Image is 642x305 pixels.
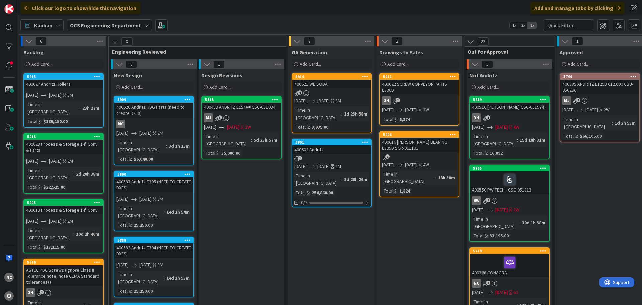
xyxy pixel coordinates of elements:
[23,49,44,56] span: Backlog
[26,118,41,125] div: Total $
[470,196,549,205] div: BW
[472,279,481,288] div: NC
[472,113,481,122] div: DH
[27,260,103,265] div: 5779
[585,106,598,113] span: [DATE]
[517,136,518,144] span: :
[304,37,315,45] span: 2
[116,130,129,137] span: [DATE]
[166,142,167,150] span: :
[24,259,103,286] div: 5779ASTEC PDC Screws (Ignore Class II Tolerance note, note CEMA Standard tolerances) (
[382,116,397,123] div: Total $
[470,165,549,171] div: 5865
[486,281,490,285] span: 2
[157,130,163,137] div: 2M
[67,158,73,165] div: 2M
[382,187,397,195] div: Total $
[114,96,194,165] a: 5909400620 Andritz HDG Parts (need to create DXFs)NC[DATE][DATE]2MTime in [GEOGRAPHIC_DATA]:3d 1h...
[112,48,278,55] span: Engineering Reviewed
[139,130,152,137] span: [DATE]
[26,227,73,241] div: Time in [GEOGRAPHIC_DATA]
[27,200,103,205] div: 5905
[383,132,459,137] div: 5908
[335,163,341,170] div: 4M
[202,103,281,111] div: 400483 ANDRITZ E154A= CSC-051034
[396,98,400,102] span: 1
[387,61,409,67] span: Add Card...
[423,161,429,168] div: 4W
[510,22,519,29] span: 1x
[470,97,549,111] div: 5839400516 [PERSON_NAME] CSC-051974
[380,138,459,152] div: 400616 [PERSON_NAME] BEARING E335D SCR-011191
[528,22,537,29] span: 3x
[382,161,394,168] span: [DATE]
[294,106,341,121] div: Time in [GEOGRAPHIC_DATA]
[114,237,194,297] a: 5889400582 Andritz E304 (NEED TO CREATE DXFS)[DATE][DATE]3MTime in [GEOGRAPHIC_DATA]:14d 1h 53mTo...
[204,133,251,147] div: Time in [GEOGRAPHIC_DATA]
[562,106,575,113] span: [DATE]
[488,149,504,157] div: 16,092
[157,196,163,203] div: 3M
[73,170,74,178] span: :
[604,106,610,113] div: 2W
[116,287,131,295] div: Total $
[42,243,67,251] div: $17,115.00
[292,139,372,207] a: 5901400602 Andritz[DATE][DATE]4MTime in [GEOGRAPHIC_DATA]:8d 20h 26mTotal $:254,860.000/7
[117,97,193,102] div: 5909
[23,73,104,128] a: 5915400627 Andritz Rollers[DATE][DATE]3MTime in [GEOGRAPHIC_DATA]:23h 27mTotal $:$189,150.00
[470,97,549,103] div: 5839
[70,22,141,29] b: OCS Engineering Department
[398,116,412,123] div: 6,374
[468,48,546,55] span: Out for Approval
[380,74,459,80] div: 5911
[342,176,369,183] div: 8d 20h 26m
[26,101,80,116] div: Time in [GEOGRAPHIC_DATA]
[26,243,41,251] div: Total $
[470,248,549,277] div: 5719400368 CONAGRA
[379,49,423,56] span: Drawings to Sales
[577,132,578,140] span: :
[309,189,310,196] span: :
[295,74,371,79] div: 5910
[114,120,193,128] div: NC
[383,74,459,79] div: 5911
[560,74,639,94] div: 5740400385 ANDRITZ E129B 012.000 CBU- 050296
[213,60,225,68] span: 1
[41,243,42,251] span: :
[117,238,193,243] div: 5889
[317,97,330,104] span: [DATE]
[157,261,163,269] div: 3M
[218,115,222,120] span: 3
[576,98,580,102] span: 2
[4,291,14,301] div: O
[397,187,398,195] span: :
[294,172,341,187] div: Time in [GEOGRAPHIC_DATA]
[292,139,371,154] div: 5901400602 Andritz
[341,110,342,118] span: :
[519,22,528,29] span: 2x
[31,61,53,67] span: Add Card...
[132,287,154,295] div: 25,250.00
[122,84,143,90] span: Add Card...
[165,274,191,282] div: 14d 1h 53m
[20,2,140,14] div: Click our logo to show/hide this navigation
[42,183,67,191] div: $22,525.00
[220,149,242,157] div: 35,000.00
[24,134,103,140] div: 5913
[42,118,69,125] div: $189,150.00
[24,80,103,88] div: 400627 Andritz Rollers
[391,37,403,45] span: 2
[342,110,369,118] div: 1d 23h 58m
[477,37,489,46] span: 22
[116,205,164,219] div: Time in [GEOGRAPHIC_DATA]
[292,49,327,56] span: GA Generation
[24,74,103,88] div: 5915400627 Andritz Rollers
[24,259,103,265] div: 5779
[139,196,152,203] span: [DATE]
[4,4,14,14] img: Visit kanbanzone.com
[301,199,307,206] span: 0/7
[114,171,194,231] a: 5890400583 Andritz E305 (NEED TO CREATE DXFS)[DATE][DATE]3MTime in [GEOGRAPHIC_DATA]:14d 1h 54mTo...
[131,287,132,295] span: :
[23,199,104,253] a: 5905400613 Process & Storage 14" Conv[DATE][DATE]2MTime in [GEOGRAPHIC_DATA]:10d 2h 46mTotal $:$1...
[35,37,47,45] span: 6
